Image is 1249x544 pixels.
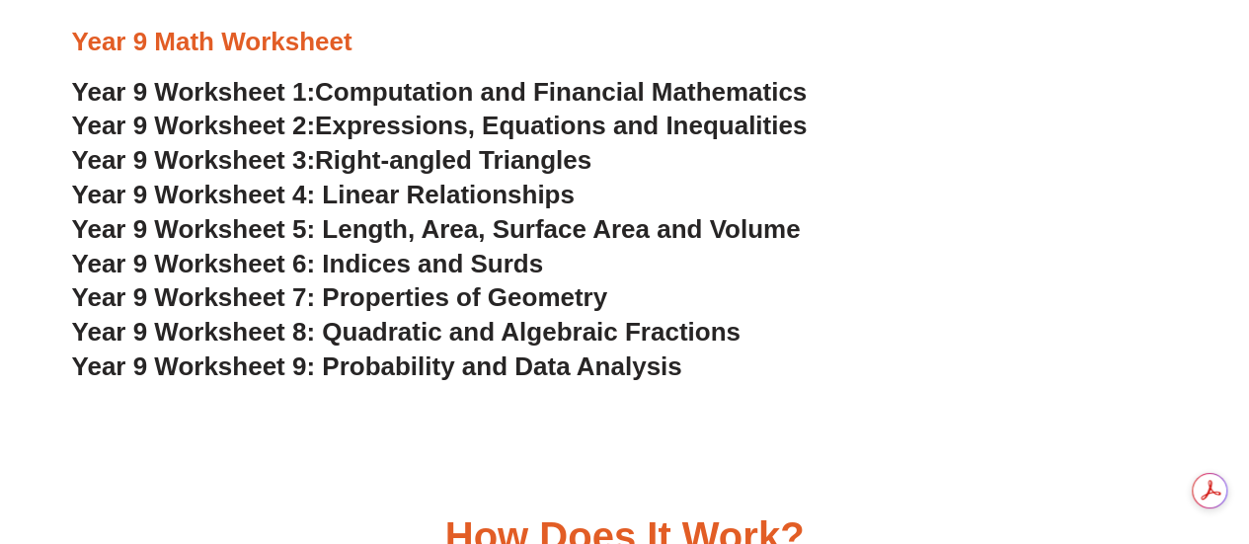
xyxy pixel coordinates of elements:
a: Year 9 Worksheet 2:Expressions, Equations and Inequalities [72,111,808,140]
a: Year 9 Worksheet 4: Linear Relationships [72,180,575,209]
a: Year 9 Worksheet 1:Computation and Financial Mathematics [72,77,808,107]
span: Expressions, Equations and Inequalities [315,111,807,140]
span: Year 9 Worksheet 1: [72,77,316,107]
span: Right-angled Triangles [315,145,591,175]
a: Year 9 Worksheet 6: Indices and Surds [72,249,544,278]
a: Year 9 Worksheet 8: Quadratic and Algebraic Fractions [72,317,741,347]
a: Year 9 Worksheet 7: Properties of Geometry [72,282,608,312]
h3: Year 9 Math Worksheet [72,26,1178,59]
a: Year 9 Worksheet 5: Length, Area, Surface Area and Volume [72,214,801,244]
span: Year 9 Worksheet 3: [72,145,316,175]
iframe: Chat Widget [1150,449,1249,544]
span: Year 9 Worksheet 2: [72,111,316,140]
a: Year 9 Worksheet 9: Probability and Data Analysis [72,351,682,381]
a: Year 9 Worksheet 3:Right-angled Triangles [72,145,592,175]
span: Computation and Financial Mathematics [315,77,807,107]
